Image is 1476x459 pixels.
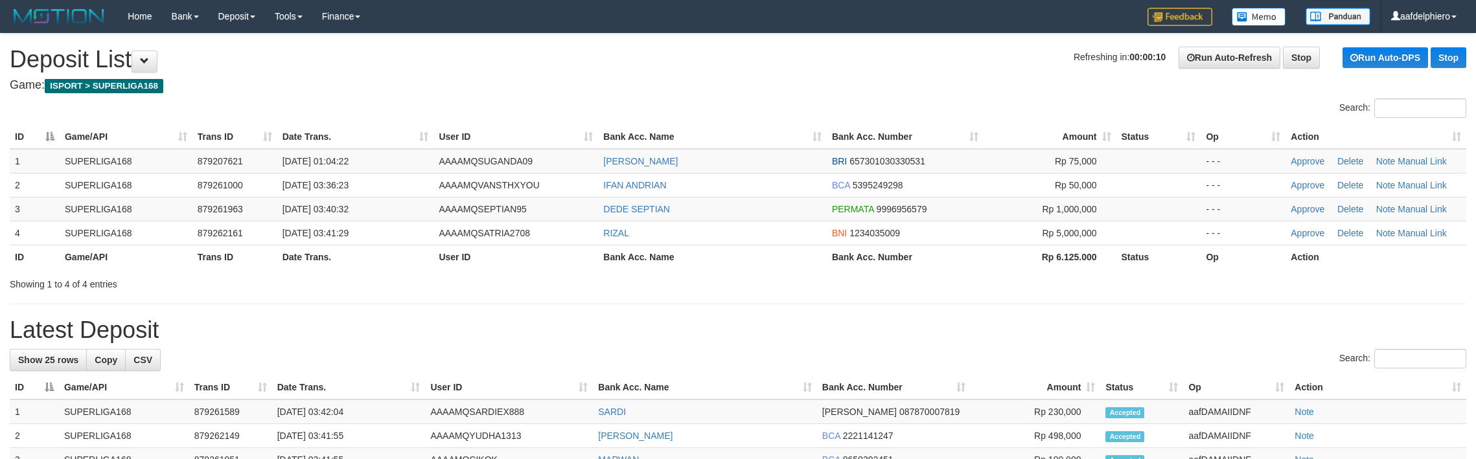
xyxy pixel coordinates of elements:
[827,125,984,149] th: Bank Acc. Number: activate to sort column ascending
[1232,8,1286,26] img: Button%20Memo.svg
[1055,180,1097,190] span: Rp 50,000
[1116,125,1201,149] th: Status: activate to sort column ascending
[283,228,349,238] span: [DATE] 03:41:29
[1398,228,1447,238] a: Manual Link
[1286,125,1466,149] th: Action: activate to sort column ascending
[1374,349,1466,368] input: Search:
[598,245,827,269] th: Bank Acc. Name
[1042,204,1096,214] span: Rp 1,000,000
[971,375,1101,399] th: Amount: activate to sort column ascending
[603,228,629,238] a: RIZAL
[1291,156,1324,166] a: Approve
[1376,156,1396,166] a: Note
[10,149,60,174] td: 1
[603,204,670,214] a: DEDE SEPTIAN
[60,125,192,149] th: Game/API: activate to sort column ascending
[1398,156,1447,166] a: Manual Link
[59,399,189,424] td: SUPERLIGA168
[60,197,192,221] td: SUPERLIGA168
[1201,221,1286,245] td: - - -
[1201,245,1286,269] th: Op
[283,204,349,214] span: [DATE] 03:40:32
[1286,245,1466,269] th: Action
[899,407,960,417] span: Copy 087870007819 to clipboard
[822,407,897,417] span: [PERSON_NAME]
[10,6,108,26] img: MOTION_logo.png
[1295,431,1314,441] a: Note
[1291,204,1324,214] a: Approve
[1376,228,1396,238] a: Note
[45,79,163,93] span: ISPORT > SUPERLIGA168
[1295,407,1314,417] a: Note
[827,245,984,269] th: Bank Acc. Number
[10,273,605,291] div: Showing 1 to 4 of 4 entries
[832,204,874,214] span: PERMATA
[198,156,243,166] span: 879207621
[971,399,1101,424] td: Rp 230,000
[832,156,847,166] span: BRI
[10,79,1466,92] h4: Game:
[133,355,152,365] span: CSV
[425,424,593,448] td: AAAAMQYUDHA1313
[817,375,971,399] th: Bank Acc. Number: activate to sort column ascending
[192,245,277,269] th: Trans ID
[853,180,903,190] span: Copy 5395249298 to clipboard
[277,245,434,269] th: Date Trans.
[10,317,1466,343] h1: Latest Deposit
[59,375,189,399] th: Game/API: activate to sort column ascending
[1105,407,1144,418] span: Accepted
[1337,228,1363,238] a: Delete
[598,431,673,441] a: [PERSON_NAME]
[1291,228,1324,238] a: Approve
[1179,47,1280,69] a: Run Auto-Refresh
[1339,98,1466,118] label: Search:
[272,399,426,424] td: [DATE] 03:42:04
[1339,349,1466,368] label: Search:
[439,180,539,190] span: AAAAMQVANSTHXYOU
[1431,47,1466,68] a: Stop
[603,156,678,166] a: [PERSON_NAME]
[1116,245,1201,269] th: Status
[1376,180,1396,190] a: Note
[189,424,272,448] td: 879262149
[10,424,59,448] td: 2
[849,228,900,238] span: Copy 1234035009 to clipboard
[598,407,626,417] a: SARDI
[433,245,598,269] th: User ID
[189,399,272,424] td: 879261589
[189,375,272,399] th: Trans ID: activate to sort column ascending
[10,399,59,424] td: 1
[125,349,161,371] a: CSV
[849,156,925,166] span: Copy 657301030330531 to clipboard
[425,375,593,399] th: User ID: activate to sort column ascending
[1201,149,1286,174] td: - - -
[60,173,192,197] td: SUPERLIGA168
[984,245,1116,269] th: Rp 6.125.000
[283,180,349,190] span: [DATE] 03:36:23
[198,180,243,190] span: 879261000
[603,180,666,190] a: IFAN ANDRIAN
[1398,180,1447,190] a: Manual Link
[10,221,60,245] td: 4
[1337,204,1363,214] a: Delete
[843,431,894,441] span: Copy 2221141247 to clipboard
[971,424,1101,448] td: Rp 498,000
[10,245,60,269] th: ID
[272,424,426,448] td: [DATE] 03:41:55
[425,399,593,424] td: AAAAMQSARDIEX888
[1183,399,1289,424] td: aafDAMAIIDNF
[86,349,126,371] a: Copy
[1042,228,1096,238] span: Rp 5,000,000
[1105,431,1144,442] span: Accepted
[1201,125,1286,149] th: Op: activate to sort column ascending
[1398,204,1447,214] a: Manual Link
[439,204,526,214] span: AAAAMQSEPTIAN95
[60,245,192,269] th: Game/API
[1337,156,1363,166] a: Delete
[1337,180,1363,190] a: Delete
[1074,52,1166,62] span: Refreshing in:
[60,221,192,245] td: SUPERLIGA168
[198,204,243,214] span: 879261963
[832,180,850,190] span: BCA
[1183,375,1289,399] th: Op: activate to sort column ascending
